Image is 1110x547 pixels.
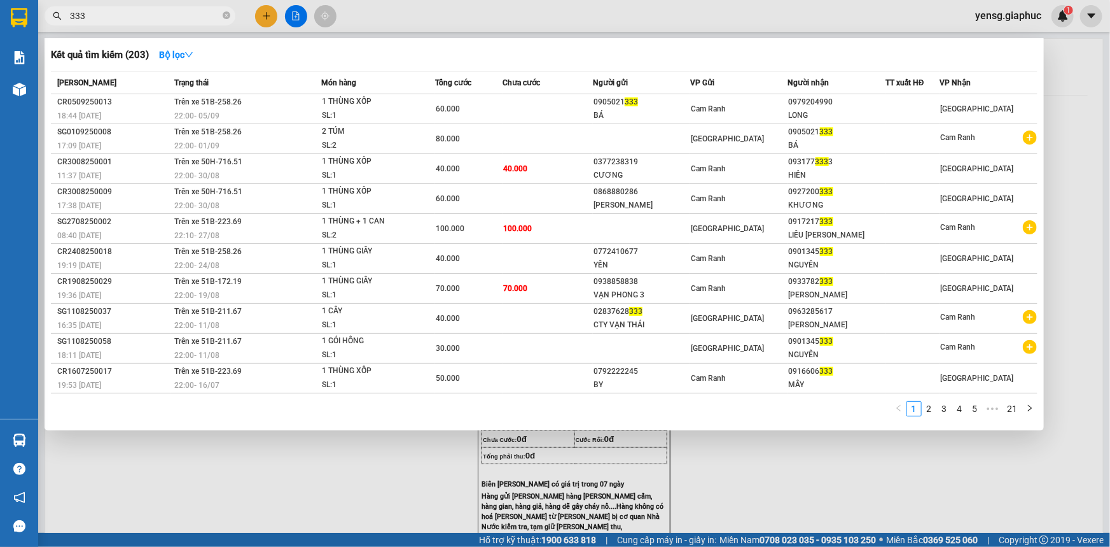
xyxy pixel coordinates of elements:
[940,343,975,352] span: Cam Ranh
[940,223,975,232] span: Cam Ranh
[922,401,937,416] li: 2
[940,254,1013,263] span: [GEOGRAPHIC_DATA]
[593,318,690,332] div: CTY VẠN THÁI
[57,78,116,87] span: [PERSON_NAME]
[436,374,460,383] span: 50.000
[57,245,170,259] div: CR2408250018
[691,194,726,203] span: Cam Ranh
[968,402,982,416] a: 5
[436,194,460,203] span: 60.000
[593,305,690,318] div: 02837628
[1026,404,1034,412] span: right
[322,199,417,213] div: SL: 1
[983,401,1003,416] li: Next 5 Pages
[174,127,242,136] span: Trên xe 51B-258.26
[691,314,764,323] span: [GEOGRAPHIC_DATA]
[820,337,833,346] span: 333
[690,78,714,87] span: VP Gửi
[789,335,885,348] div: 0901345
[789,215,885,229] div: 0917217
[57,381,101,390] span: 19:53 [DATE]
[1023,340,1037,354] span: plus-circle
[13,51,26,64] img: solution-icon
[322,364,417,378] div: 1 THÙNG XỐP
[436,134,460,143] span: 80.000
[940,133,975,142] span: Cam Ranh
[922,402,936,416] a: 2
[174,351,219,360] span: 22:00 - 11/08
[13,520,25,532] span: message
[322,139,417,153] div: SL: 2
[149,45,204,65] button: Bộ lọcdown
[691,254,726,263] span: Cam Ranh
[57,201,101,210] span: 17:38 [DATE]
[789,305,885,318] div: 0963285617
[57,96,170,109] div: CR0509250013
[968,401,983,416] li: 5
[820,187,833,196] span: 333
[1004,402,1022,416] a: 21
[16,82,72,208] b: [PERSON_NAME] - [PERSON_NAME]
[789,348,885,362] div: NGUYÊN
[322,109,417,123] div: SL: 1
[691,134,764,143] span: [GEOGRAPHIC_DATA]
[174,97,242,106] span: Trên xe 51B-258.26
[952,401,968,416] li: 4
[436,254,460,263] span: 40.000
[57,155,170,169] div: CR3008250001
[57,111,101,120] span: 18:44 [DATE]
[174,321,219,330] span: 22:00 - 11/08
[789,318,885,332] div: [PERSON_NAME]
[13,434,26,447] img: warehouse-icon
[174,141,219,150] span: 22:00 - 01/09
[691,224,764,233] span: [GEOGRAPHIC_DATA]
[13,463,25,475] span: question-circle
[11,8,27,27] img: logo-vxr
[906,401,922,416] li: 1
[625,97,638,106] span: 333
[820,127,833,136] span: 333
[57,141,101,150] span: 17:09 [DATE]
[57,185,170,199] div: CR3008250009
[174,231,219,240] span: 22:10 - 27/08
[503,164,527,173] span: 40.000
[940,164,1013,173] span: [GEOGRAPHIC_DATA]
[820,277,833,286] span: 333
[322,125,417,139] div: 2 TÚM
[322,304,417,318] div: 1 CÂY
[57,171,101,180] span: 11:37 [DATE]
[322,169,417,183] div: SL: 1
[174,277,242,286] span: Trên xe 51B-172.19
[940,78,971,87] span: VP Nhận
[691,344,764,353] span: [GEOGRAPHIC_DATA]
[322,95,417,109] div: 1 THÙNG XỐP
[322,334,417,348] div: 1 GÓI HỒNG
[815,157,829,166] span: 333
[891,401,906,416] li: Previous Page
[788,78,829,87] span: Người nhận
[174,217,242,226] span: Trên xe 51B-223.69
[940,374,1013,383] span: [GEOGRAPHIC_DATA]
[789,199,885,212] div: KHƯƠNG
[57,231,101,240] span: 08:40 [DATE]
[1022,401,1037,416] button: right
[629,307,642,316] span: 333
[436,104,460,113] span: 60.000
[789,125,885,139] div: 0905021
[322,155,417,169] div: 1 THÙNG XỐP
[940,284,1013,293] span: [GEOGRAPHIC_DATA]
[322,274,417,288] div: 1 THÙNG GIẤY
[13,492,25,504] span: notification
[940,313,975,322] span: Cam Ranh
[435,78,471,87] span: Tổng cước
[70,9,220,23] input: Tìm tên, số ĐT hoặc mã đơn
[820,247,833,256] span: 333
[789,109,885,122] div: LONG
[593,155,690,169] div: 0377238319
[503,224,532,233] span: 100.000
[57,321,101,330] span: 16:35 [DATE]
[57,351,101,360] span: 18:11 [DATE]
[57,335,170,348] div: SG1108250058
[937,401,952,416] li: 3
[322,348,417,362] div: SL: 1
